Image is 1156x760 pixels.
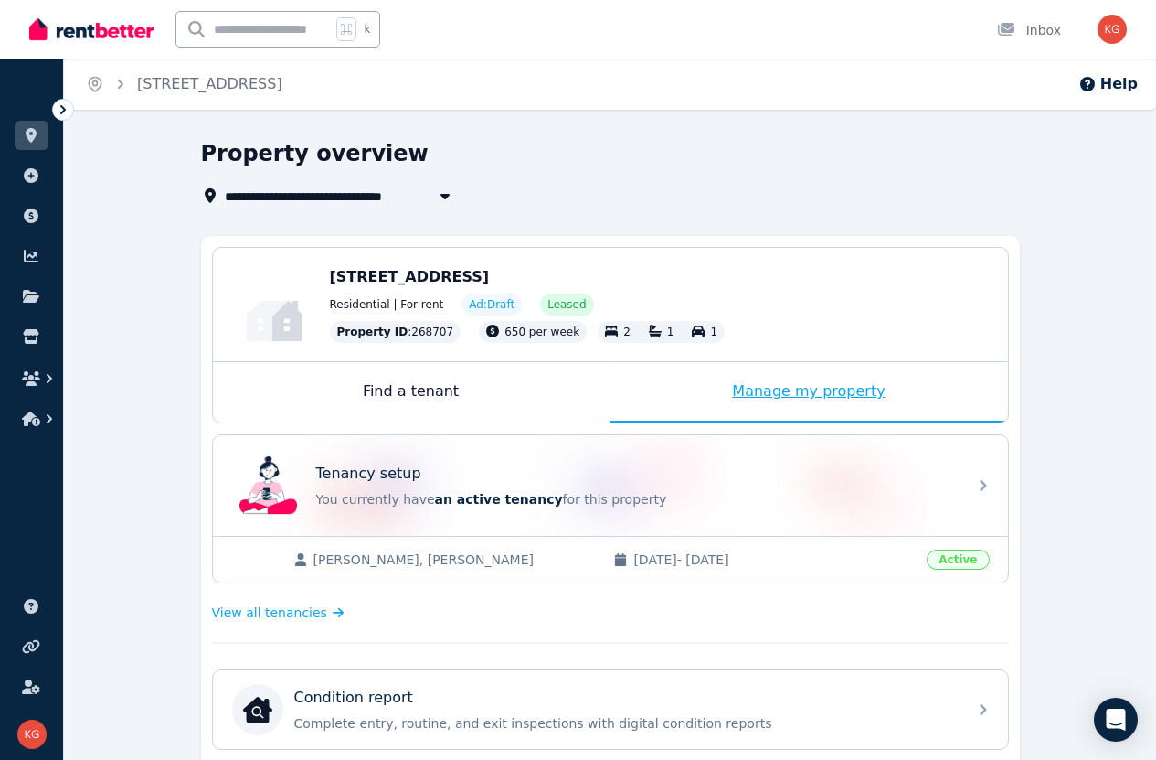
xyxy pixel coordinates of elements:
[316,490,956,508] p: You currently have for this property
[64,59,304,110] nav: Breadcrumb
[212,604,327,622] span: View all tenancies
[313,551,596,569] span: [PERSON_NAME], [PERSON_NAME]
[213,435,1008,536] a: Tenancy setupTenancy setupYou currently havean active tenancyfor this property
[667,326,674,338] span: 1
[997,21,1061,39] div: Inbox
[610,362,1008,423] div: Manage my property
[623,326,631,338] span: 2
[239,456,298,515] img: Tenancy setup
[29,16,154,43] img: RentBetter
[316,463,421,485] p: Tenancy setup
[17,720,47,749] img: Karris Galindo chen
[330,268,490,285] span: [STREET_ADDRESS]
[710,326,717,338] span: 1
[201,139,429,168] h1: Property overview
[330,297,444,312] span: Residential | For rent
[927,550,989,570] span: Active
[547,297,586,312] span: Leased
[137,75,282,92] a: [STREET_ADDRESS]
[469,297,514,312] span: Ad: Draft
[213,670,1008,749] a: Condition reportCondition reportComplete entry, routine, and exit inspections with digital condit...
[435,492,563,507] span: an active tenancy
[1078,73,1138,95] button: Help
[212,604,345,622] a: View all tenancies
[243,695,272,724] img: Condition report
[294,714,956,733] p: Complete entry, routine, and exit inspections with digital condition reports
[1098,15,1127,44] img: Karris Galindo chen
[364,22,370,37] span: k
[294,687,413,709] p: Condition report
[337,325,408,339] span: Property ID
[213,362,610,423] div: Find a tenant
[633,551,916,569] span: [DATE] - [DATE]
[330,321,461,343] div: : 268707
[504,326,579,338] span: 650 per week
[1094,698,1138,742] div: Open Intercom Messenger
